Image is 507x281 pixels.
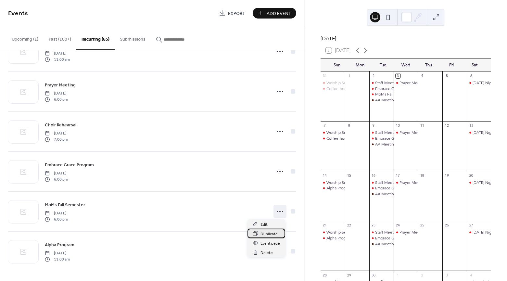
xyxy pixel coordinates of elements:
[323,73,327,78] div: 31
[371,123,376,128] div: 9
[375,236,417,241] div: Embrace Grace Program
[375,130,399,135] div: Staff Meeting
[326,180,386,185] div: Worship Service (Live & Streamed)
[369,136,394,141] div: Embrace Grace Program
[417,58,440,71] div: Thu
[76,26,115,50] button: Recurring (65)
[45,131,68,136] span: [DATE]
[375,185,417,191] div: Embrace Grace Program
[326,185,352,191] div: Alpha Program
[45,171,68,176] span: [DATE]
[375,180,399,185] div: Staff Meeting
[45,57,70,62] span: 11:00 am
[45,162,94,169] span: Embrace Grace Program
[369,180,394,185] div: Staff Meeting
[323,123,327,128] div: 7
[469,73,474,78] div: 6
[45,121,76,129] a: Choir Rehearsal
[45,250,70,256] span: [DATE]
[375,97,396,103] div: AA Meeting
[369,130,394,135] div: Staff Meeting
[394,130,418,135] div: Prayer Meeting
[45,176,68,182] span: 6:00 pm
[326,86,389,92] div: Coffee-house Style Worship Service
[323,173,327,178] div: 14
[444,73,449,78] div: 5
[396,223,400,228] div: 24
[369,241,394,247] div: AA Meeting
[8,7,28,20] span: Events
[420,123,425,128] div: 11
[444,173,449,178] div: 19
[45,256,70,262] span: 11:00 am
[440,58,463,71] div: Fri
[347,123,352,128] div: 8
[45,96,68,102] span: 6:00 pm
[369,185,394,191] div: Embrace Grace Program
[469,173,474,178] div: 20
[444,223,449,228] div: 26
[45,136,68,142] span: 7:00 pm
[469,223,474,228] div: 27
[321,230,345,235] div: Worship Service (Live & Streamed)
[45,241,74,249] a: Alpha Program
[45,211,68,216] span: [DATE]
[321,185,345,191] div: Alpha Program
[321,236,345,241] div: Alpha Program
[420,173,425,178] div: 18
[45,216,68,222] span: 6:00 pm
[467,80,491,86] div: Saturday Night Worship
[369,236,394,241] div: Embrace Grace Program
[394,230,418,235] div: Prayer Meeting
[375,241,396,247] div: AA Meeting
[321,180,345,185] div: Worship Service (Live & Streamed)
[399,80,426,86] div: Prayer Meeting
[369,92,394,97] div: MoMs Fall Semester
[260,231,278,237] span: Duplicate
[326,80,386,86] div: Worship Service (Live & Streamed)
[45,161,94,169] a: Embrace Grace Program
[347,273,352,277] div: 29
[115,26,151,49] button: Submissions
[326,136,389,141] div: Coffee-house Style Worship Service
[420,73,425,78] div: 4
[371,273,376,277] div: 30
[347,73,352,78] div: 1
[369,191,394,197] div: AA Meeting
[369,230,394,235] div: Staff Meeting
[349,58,371,71] div: Mon
[396,123,400,128] div: 10
[214,8,250,19] a: Export
[399,180,426,185] div: Prayer Meeting
[45,91,68,96] span: [DATE]
[369,142,394,147] div: AA Meeting
[375,142,396,147] div: AA Meeting
[467,230,491,235] div: Saturday Night Worship
[260,221,268,228] span: Edit
[44,26,76,49] button: Past (100+)
[469,123,474,128] div: 13
[396,73,400,78] div: 3
[326,130,386,135] div: Worship Service (Live & Streamed)
[321,136,345,141] div: Coffee-house Style Worship Service
[321,130,345,135] div: Worship Service (Live & Streamed)
[396,173,400,178] div: 17
[375,92,411,97] div: MoMs Fall Semester
[444,123,449,128] div: 12
[253,8,296,19] button: Add Event
[444,273,449,277] div: 3
[371,223,376,228] div: 23
[369,80,394,86] div: Staff Meeting
[323,223,327,228] div: 21
[375,191,396,197] div: AA Meeting
[45,122,76,129] span: Choir Rehearsal
[228,10,245,17] span: Export
[6,26,44,49] button: Upcoming (1)
[45,201,85,209] a: MoMs Fall Semester
[469,273,474,277] div: 4
[45,81,76,89] a: Prayer Meeting
[420,223,425,228] div: 25
[260,249,273,256] span: Delete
